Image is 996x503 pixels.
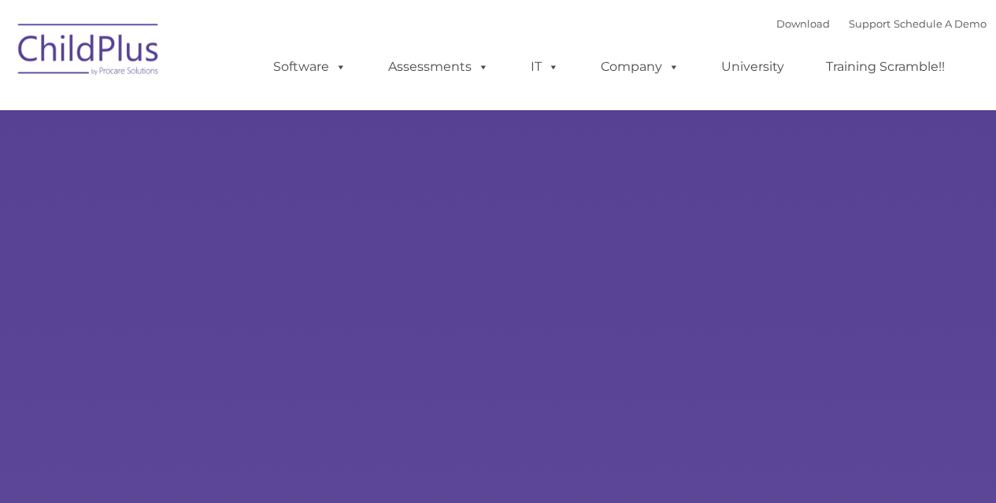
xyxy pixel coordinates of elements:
[810,51,961,83] a: Training Scramble!!
[776,17,830,30] a: Download
[585,51,695,83] a: Company
[515,51,575,83] a: IT
[705,51,800,83] a: University
[776,17,987,30] font: |
[257,51,362,83] a: Software
[372,51,505,83] a: Assessments
[10,13,168,91] img: ChildPlus by Procare Solutions
[894,17,987,30] a: Schedule A Demo
[849,17,890,30] a: Support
